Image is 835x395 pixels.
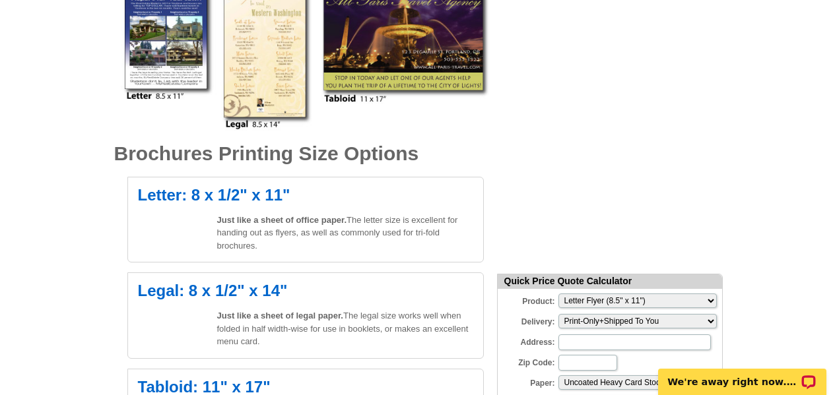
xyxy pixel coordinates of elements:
label: Zip Code: [498,353,557,369]
label: Delivery: [498,313,557,328]
label: Product: [498,292,557,307]
h2: Tabloid: 11" x 17" [138,379,473,395]
p: The letter size is excellent for handing out as flyers, as well as commonly used for tri-fold bro... [217,214,473,253]
iframe: LiveChat chat widget [650,353,835,395]
h2: Letter: 8 x 1/2" x 11" [138,187,473,203]
label: Address: [498,333,557,348]
label: Paper: [498,374,557,389]
h1: Brochures Printing Size Options [114,144,484,164]
h2: Legal: 8 x 1/2" x 14" [138,283,473,299]
span: Just like a sheet of legal paper. [217,311,343,320]
p: The legal size works well when folded in half width-wise for use in booklets, or makes an excelle... [217,309,473,348]
div: Quick Price Quote Calculator [498,274,722,289]
span: Just like a sheet of office paper. [217,215,347,225]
